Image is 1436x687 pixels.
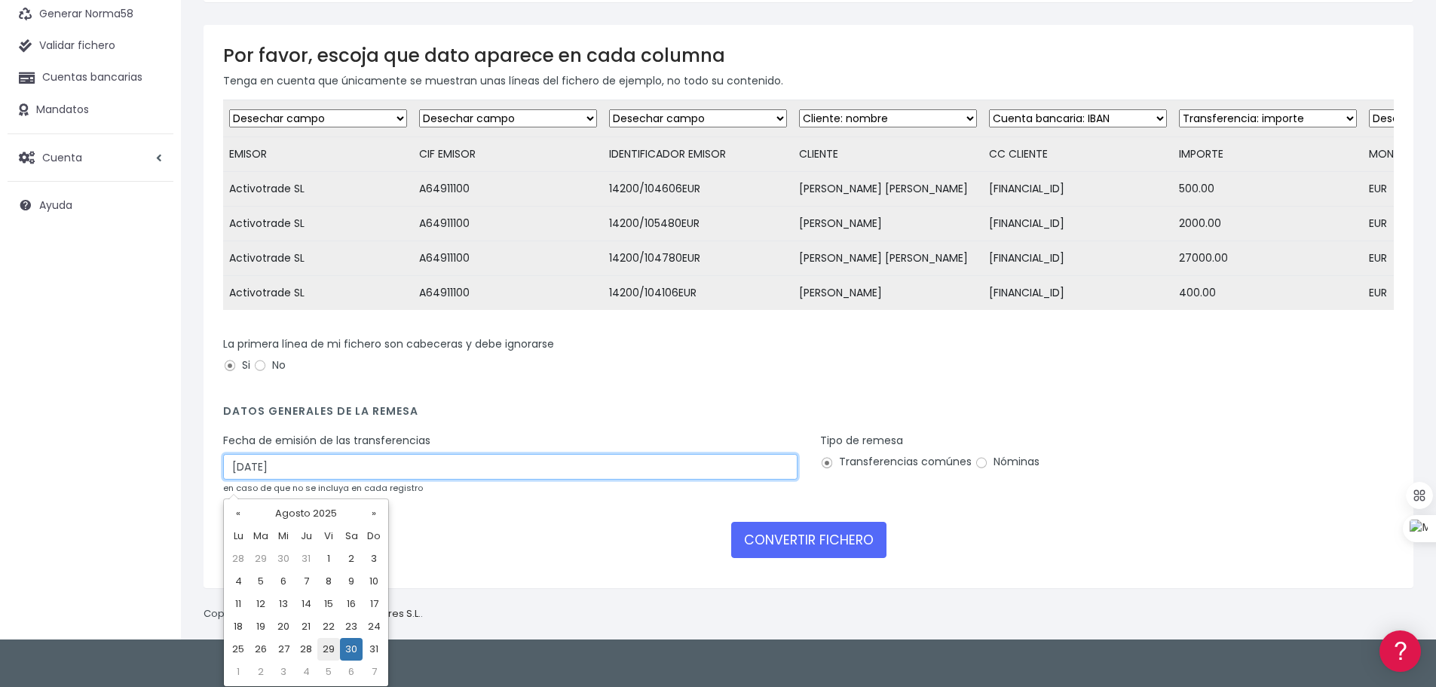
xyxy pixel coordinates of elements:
[250,547,272,570] td: 29
[39,198,72,213] span: Ayuda
[975,454,1039,470] label: Nóminas
[413,172,603,207] td: A64911100
[272,615,295,638] td: 20
[793,276,983,311] td: [PERSON_NAME]
[413,276,603,311] td: A64911100
[413,241,603,276] td: A64911100
[295,638,317,661] td: 28
[223,433,430,449] label: Fecha de emisión de las transferencias
[223,357,250,373] label: Si
[295,525,317,547] th: Ju
[250,638,272,661] td: 26
[317,661,340,683] td: 5
[223,336,554,352] label: La primera línea de mi fichero son cabeceras y debe ignorarse
[223,405,1394,425] h4: Datos generales de la remesa
[731,522,886,558] button: CONVERTIR FICHERO
[8,142,173,173] a: Cuenta
[223,137,413,172] td: EMISOR
[15,403,286,430] button: Contáctanos
[340,547,363,570] td: 2
[793,207,983,241] td: [PERSON_NAME]
[983,137,1173,172] td: CC CLIENTE
[227,502,250,525] th: «
[295,615,317,638] td: 21
[317,570,340,593] td: 8
[340,525,363,547] th: Sa
[295,547,317,570] td: 31
[793,137,983,172] td: CLIENTE
[250,525,272,547] th: Ma
[363,593,385,615] td: 17
[272,547,295,570] td: 30
[223,172,413,207] td: Activotrade SL
[603,276,793,311] td: 14200/104106EUR
[15,167,286,181] div: Convertir ficheros
[1173,207,1363,241] td: 2000.00
[227,661,250,683] td: 1
[8,30,173,62] a: Validar fichero
[250,661,272,683] td: 2
[272,570,295,593] td: 6
[363,547,385,570] td: 3
[204,606,423,622] p: Copyright © 2025 .
[295,593,317,615] td: 14
[272,525,295,547] th: Mi
[317,525,340,547] th: Vi
[363,615,385,638] td: 24
[340,615,363,638] td: 23
[15,385,286,409] a: API
[295,570,317,593] td: 7
[272,638,295,661] td: 27
[15,128,286,152] a: Información general
[250,615,272,638] td: 19
[227,570,250,593] td: 4
[207,434,290,449] a: POWERED BY ENCHANT
[413,207,603,241] td: A64911100
[227,615,250,638] td: 18
[1173,241,1363,276] td: 27000.00
[42,149,82,164] span: Cuenta
[15,362,286,376] div: Programadores
[223,241,413,276] td: Activotrade SL
[295,661,317,683] td: 4
[223,207,413,241] td: Activotrade SL
[15,324,286,347] a: General
[363,661,385,683] td: 7
[227,525,250,547] th: Lu
[363,638,385,661] td: 31
[1173,276,1363,311] td: 400.00
[250,570,272,593] td: 5
[363,502,385,525] th: »
[227,638,250,661] td: 25
[15,238,286,261] a: Videotutoriales
[223,72,1394,89] p: Tenga en cuenta que únicamente se muestran unas líneas del fichero de ejemplo, no todo su contenido.
[363,525,385,547] th: Do
[227,593,250,615] td: 11
[15,214,286,238] a: Problemas habituales
[793,172,983,207] td: [PERSON_NAME] [PERSON_NAME]
[8,94,173,126] a: Mandatos
[253,357,286,373] label: No
[15,191,286,214] a: Formatos
[317,638,340,661] td: 29
[603,137,793,172] td: IDENTIFICADOR EMISOR
[603,207,793,241] td: 14200/105480EUR
[603,172,793,207] td: 14200/104606EUR
[272,661,295,683] td: 3
[340,638,363,661] td: 30
[223,44,1394,66] h3: Por favor, escoja que dato aparece en cada columna
[8,62,173,94] a: Cuentas bancarias
[317,615,340,638] td: 22
[603,241,793,276] td: 14200/104780EUR
[340,593,363,615] td: 16
[250,593,272,615] td: 12
[272,593,295,615] td: 13
[1173,137,1363,172] td: IMPORTE
[223,482,423,494] small: en caso de que no se incluya en cada registro
[820,454,972,470] label: Transferencias comúnes
[8,189,173,221] a: Ayuda
[15,261,286,284] a: Perfiles de empresas
[1173,172,1363,207] td: 500.00
[983,276,1173,311] td: [FINANCIAL_ID]
[227,547,250,570] td: 28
